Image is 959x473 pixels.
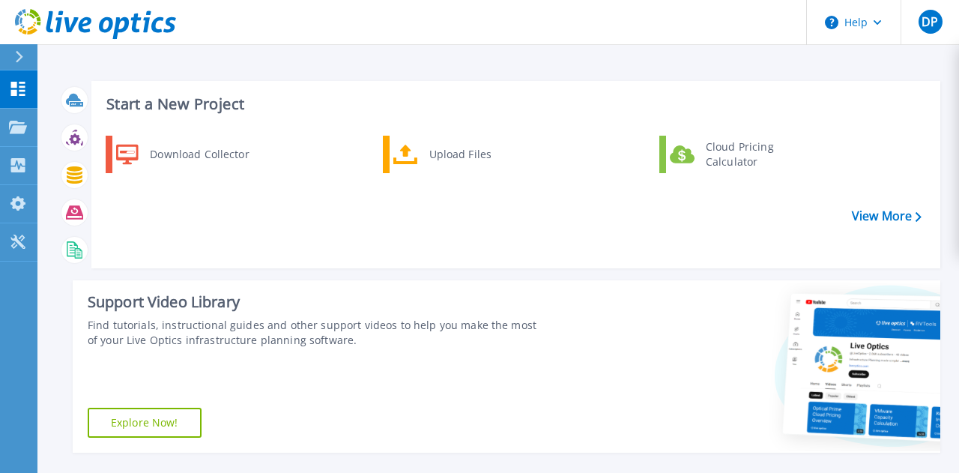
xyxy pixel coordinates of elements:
[88,318,539,348] div: Find tutorials, instructional guides and other support videos to help you make the most of your L...
[659,136,813,173] a: Cloud Pricing Calculator
[698,139,809,169] div: Cloud Pricing Calculator
[142,139,255,169] div: Download Collector
[88,292,539,312] div: Support Video Library
[106,136,259,173] a: Download Collector
[852,209,922,223] a: View More
[922,16,938,28] span: DP
[88,408,202,438] a: Explore Now!
[383,136,536,173] a: Upload Files
[106,96,921,112] h3: Start a New Project
[422,139,533,169] div: Upload Files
